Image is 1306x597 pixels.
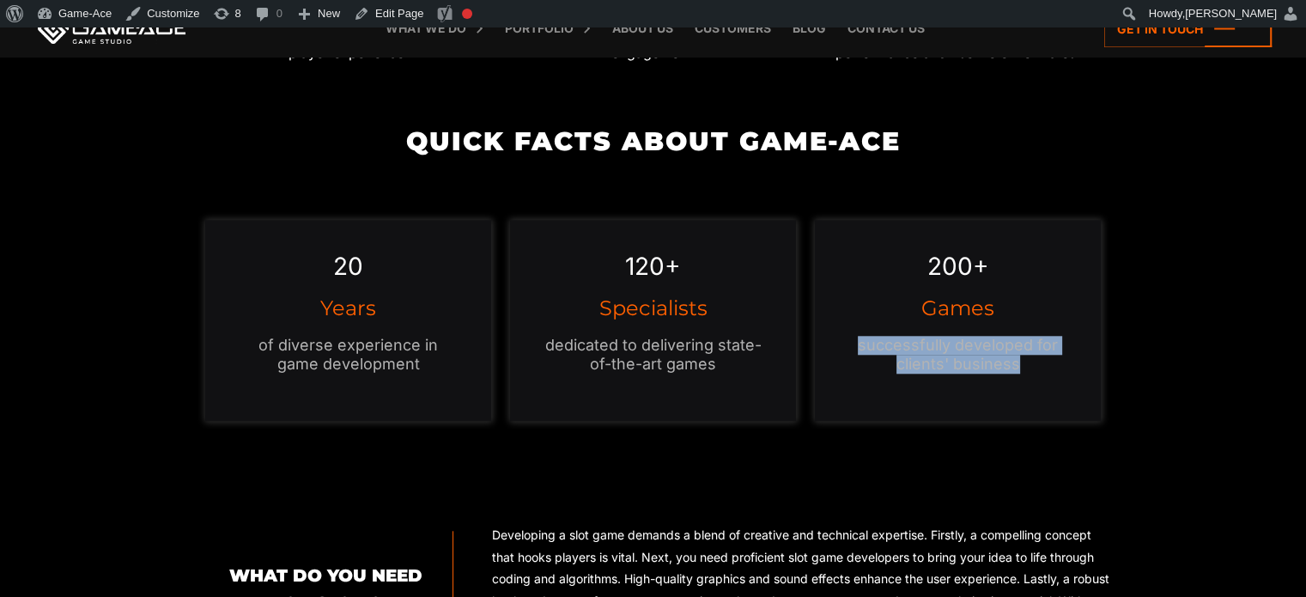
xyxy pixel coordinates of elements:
[462,9,472,19] div: Focus keyphrase not set
[544,336,762,374] p: dedicated to delivering state-of-the-art games
[1185,7,1277,20] span: [PERSON_NAME]
[927,252,989,281] em: 200+
[333,252,363,281] em: 20
[1104,10,1272,47] a: Get in touch
[240,298,457,319] h3: Years
[625,252,681,281] em: 120+
[240,336,457,374] p: of diverse experience in game development
[849,336,1066,374] p: successfully developed for clients' business
[196,127,1110,155] h2: Quick Facts about Game-Ace
[544,298,762,319] h3: Specialists
[849,298,1066,319] h3: Games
